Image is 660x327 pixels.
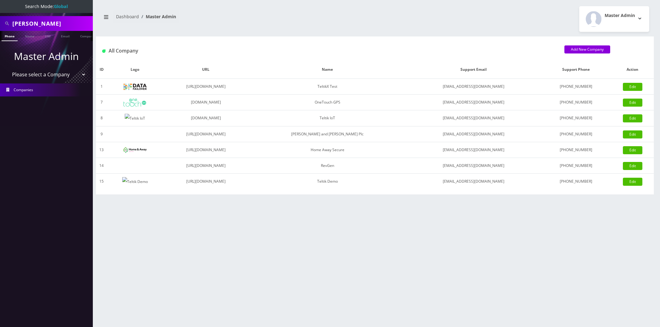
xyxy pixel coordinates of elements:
td: Teltik Demo [249,173,407,189]
td: TeltikX Test [249,79,407,95]
a: SIM [42,31,54,40]
th: Logo [107,61,163,79]
td: 9 [96,126,107,142]
td: [DOMAIN_NAME] [163,110,249,126]
a: Edit [623,114,642,122]
span: Companies [14,87,33,92]
td: Teltik IoT [249,110,407,126]
button: Master Admin [579,6,649,32]
img: All Company [102,49,106,53]
td: [EMAIL_ADDRESS][DOMAIN_NAME] [406,126,541,142]
td: [EMAIL_ADDRESS][DOMAIN_NAME] [406,95,541,110]
td: RevGen [249,158,407,173]
h1: All Company [102,48,555,54]
th: Name [249,61,407,79]
td: [EMAIL_ADDRESS][DOMAIN_NAME] [406,79,541,95]
td: 1 [96,79,107,95]
a: Edit [623,130,642,138]
strong: Global [54,3,68,9]
li: Master Admin [139,13,176,20]
td: [PHONE_NUMBER] [541,158,611,173]
img: Teltik IoT [125,114,145,123]
td: 13 [96,142,107,158]
th: Support Email [406,61,541,79]
h2: Master Admin [605,13,635,18]
th: ID [96,61,107,79]
a: Edit [623,162,642,170]
td: [PERSON_NAME] and [PERSON_NAME] Plc [249,126,407,142]
td: [EMAIL_ADDRESS][DOMAIN_NAME] [406,110,541,126]
td: 14 [96,158,107,173]
td: [PHONE_NUMBER] [541,142,611,158]
a: Email [58,31,73,40]
span: Search Mode: [25,3,68,9]
a: Name [22,31,37,40]
td: [EMAIL_ADDRESS][DOMAIN_NAME] [406,173,541,189]
td: Home Away Secure [249,142,407,158]
th: Support Phone [541,61,611,79]
img: OneTouch GPS [123,99,147,107]
td: [PHONE_NUMBER] [541,110,611,126]
td: [DOMAIN_NAME] [163,95,249,110]
a: Edit [623,83,642,91]
td: [URL][DOMAIN_NAME] [163,173,249,189]
td: [EMAIL_ADDRESS][DOMAIN_NAME] [406,142,541,158]
a: Edit [623,146,642,154]
td: [PHONE_NUMBER] [541,95,611,110]
th: URL [163,61,249,79]
img: Teltik Demo [122,177,148,186]
a: Dashboard [116,14,139,19]
img: Home Away Secure [123,147,147,153]
nav: breadcrumb [101,10,370,28]
td: [PHONE_NUMBER] [541,173,611,189]
td: [URL][DOMAIN_NAME] [163,126,249,142]
a: Add New Company [564,45,610,53]
th: Action [611,61,654,79]
td: [URL][DOMAIN_NAME] [163,142,249,158]
td: [PHONE_NUMBER] [541,126,611,142]
a: Phone [2,31,18,41]
td: [URL][DOMAIN_NAME] [163,158,249,173]
td: 15 [96,173,107,189]
td: OneTouch GPS [249,95,407,110]
img: TeltikX Test [123,84,147,90]
a: Company [77,31,98,40]
td: [EMAIL_ADDRESS][DOMAIN_NAME] [406,158,541,173]
td: 8 [96,110,107,126]
a: Edit [623,178,642,186]
td: [URL][DOMAIN_NAME] [163,79,249,95]
td: 7 [96,95,107,110]
td: [PHONE_NUMBER] [541,79,611,95]
input: Search All Companies [12,18,91,29]
a: Edit [623,99,642,107]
